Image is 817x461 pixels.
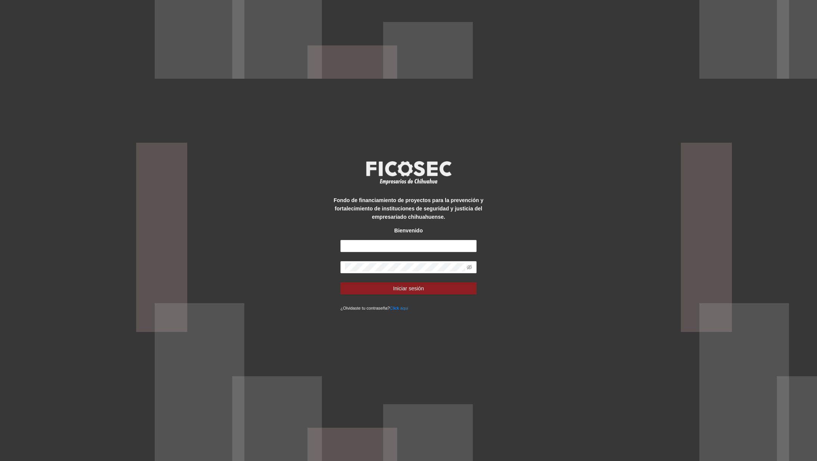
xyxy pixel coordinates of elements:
[334,197,483,220] strong: Fondo de financiamiento de proyectos para la prevención y fortalecimiento de instituciones de seg...
[340,282,477,294] button: Iniciar sesión
[394,227,422,234] strong: Bienvenido
[390,306,408,310] a: Click aqui
[340,306,408,310] small: ¿Olvidaste tu contraseña?
[361,159,456,187] img: logo
[467,265,472,270] span: eye-invisible
[393,284,424,293] span: Iniciar sesión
